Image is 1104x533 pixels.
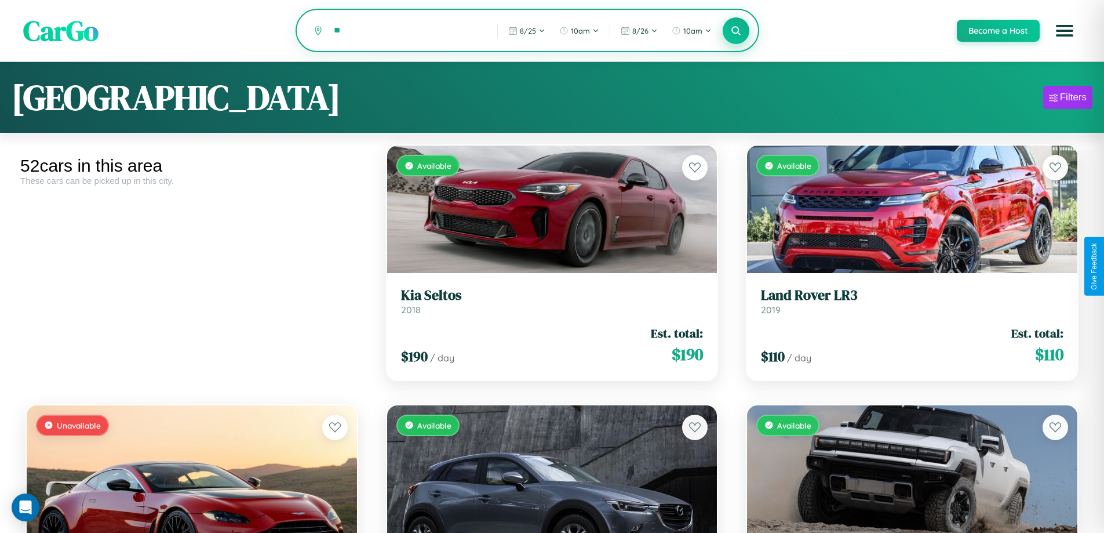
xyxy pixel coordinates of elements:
[502,21,551,40] button: 8/25
[401,304,421,316] span: 2018
[651,325,703,342] span: Est. total:
[666,21,717,40] button: 10am
[777,420,811,430] span: Available
[12,74,341,121] h1: [GEOGRAPHIC_DATA]
[761,287,1063,304] h3: Land Rover LR3
[1035,343,1063,366] span: $ 110
[761,347,785,366] span: $ 110
[12,494,39,521] div: Open Intercom Messenger
[672,343,703,366] span: $ 190
[777,161,811,171] span: Available
[1043,86,1092,109] button: Filters
[1048,14,1081,47] button: Open menu
[553,21,605,40] button: 10am
[615,21,664,40] button: 8/26
[1011,325,1063,342] span: Est. total:
[401,287,704,316] a: Kia Seltos2018
[571,26,590,35] span: 10am
[787,352,811,364] span: / day
[957,20,1040,42] button: Become a Host
[417,161,451,171] span: Available
[632,26,648,35] span: 8 / 26
[761,287,1063,316] a: Land Rover LR32019
[430,352,454,364] span: / day
[401,347,428,366] span: $ 190
[761,304,781,316] span: 2019
[57,420,101,430] span: Unavailable
[1090,243,1098,290] div: Give Feedback
[401,287,704,304] h3: Kia Seltos
[23,12,99,50] span: CarGo
[20,176,363,186] div: These cars can be picked up in this city.
[683,26,702,35] span: 10am
[1060,92,1087,103] div: Filters
[417,420,451,430] span: Available
[520,26,536,35] span: 8 / 25
[20,156,363,176] div: 52 cars in this area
